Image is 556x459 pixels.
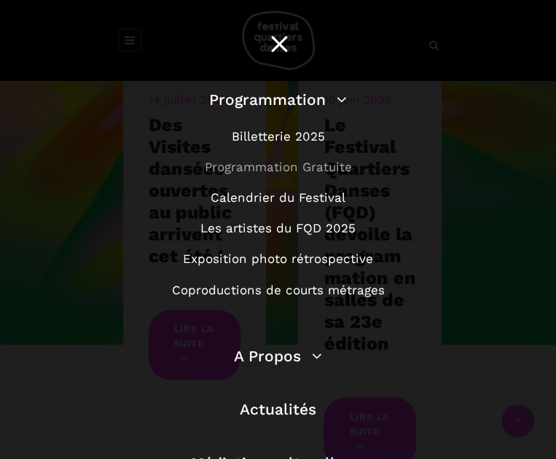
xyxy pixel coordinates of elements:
[240,400,316,418] a: Actualités
[231,129,324,144] a: Billetterie 2025
[183,251,373,266] a: Exposition photo rétrospective
[171,283,384,297] a: Coproductions de courts métrages
[234,347,322,365] a: A Propos
[209,90,347,109] a: Programmation
[211,190,345,205] a: Calendrier du Festival
[204,160,351,174] a: Programmation Gratuite
[200,221,356,235] a: Les artistes du FQD 2025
